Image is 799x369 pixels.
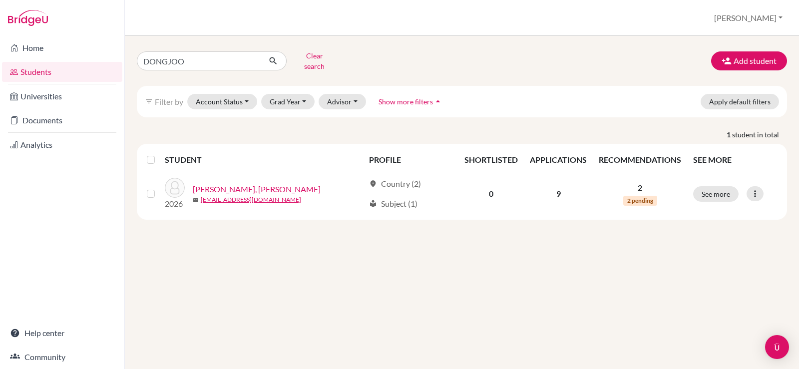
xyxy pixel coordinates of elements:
span: location_on [369,180,377,188]
button: Apply default filters [701,94,779,109]
span: Filter by [155,97,183,106]
i: filter_list [145,97,153,105]
button: Clear search [287,48,342,74]
button: [PERSON_NAME] [710,8,787,27]
span: 2 pending [623,196,657,206]
div: Country (2) [369,178,421,190]
th: RECOMMENDATIONS [593,148,687,172]
a: Help center [2,323,122,343]
button: Grad Year [261,94,315,109]
p: 2026 [165,198,185,210]
a: Community [2,347,122,367]
a: [PERSON_NAME], [PERSON_NAME] [193,183,321,195]
div: Open Intercom Messenger [765,335,789,359]
p: 2 [599,182,681,194]
a: [EMAIL_ADDRESS][DOMAIN_NAME] [201,195,301,204]
td: 9 [524,172,593,216]
i: arrow_drop_up [433,96,443,106]
button: Account Status [187,94,257,109]
span: local_library [369,200,377,208]
th: SHORTLISTED [458,148,524,172]
span: student in total [732,129,787,140]
th: PROFILE [363,148,458,172]
span: Show more filters [379,97,433,106]
button: See more [693,186,739,202]
img: Shin, Dong Joo [165,178,185,198]
th: APPLICATIONS [524,148,593,172]
td: 0 [458,172,524,216]
button: Advisor [319,94,366,109]
img: Bridge-U [8,10,48,26]
a: Analytics [2,135,122,155]
a: Documents [2,110,122,130]
a: Students [2,62,122,82]
strong: 1 [727,129,732,140]
input: Find student by name... [137,51,261,70]
button: Show more filtersarrow_drop_up [370,94,451,109]
div: Subject (1) [369,198,417,210]
button: Add student [711,51,787,70]
span: mail [193,197,199,203]
th: SEE MORE [687,148,783,172]
a: Home [2,38,122,58]
a: Universities [2,86,122,106]
th: STUDENT [165,148,363,172]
